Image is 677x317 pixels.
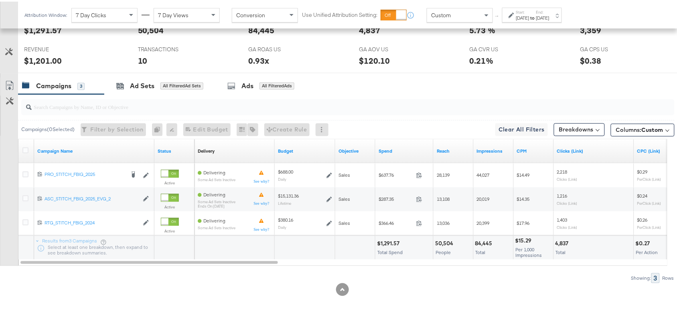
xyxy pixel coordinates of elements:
div: 5.73 % [470,23,496,34]
sub: Some Ad Sets Inactive [198,224,235,229]
span: Custom [642,125,663,132]
div: $1,291.57 [24,23,62,34]
span: Delivering [203,190,225,196]
div: 50,504 [138,23,164,34]
strong: to [529,13,536,19]
sub: Per Click (Link) [637,176,661,180]
div: $15.29 [515,236,534,243]
sub: Per Click (Link) [637,224,661,228]
span: GA ROAS US [248,44,308,52]
a: The number of times your ad was served. On mobile apps an ad is counted as served the first time ... [477,147,511,153]
div: 3,359 [580,23,601,34]
span: 20,019 [477,195,490,201]
sub: Lifetime [278,200,291,204]
div: Campaigns ( 0 Selected) [21,125,75,132]
a: The number of people your ad was served to. [437,147,470,153]
label: Start: [516,8,529,13]
sub: Daily [278,176,286,180]
div: $1,201.00 [24,53,62,65]
span: 44,027 [477,171,490,177]
span: Conversion [236,10,265,17]
span: Total [476,248,486,254]
div: $0.27 [636,238,653,246]
a: Your campaign's objective. [338,147,372,153]
a: The average cost you've paid to have 1,000 impressions of your ad. [517,147,551,153]
div: $15,131.36 [278,192,299,198]
span: Clear All Filters [499,123,545,133]
div: All Filtered Ads [259,81,294,88]
span: 13,108 [437,195,450,201]
div: [DATE] [516,13,529,20]
div: Campaigns [36,80,71,89]
span: 13,036 [437,219,450,225]
div: 4,837 [359,23,380,34]
button: Columns:Custom [611,122,675,135]
button: Breakdowns [554,122,605,135]
a: The number of clicks on links appearing on your ad or Page that direct people to your sites off F... [557,147,631,153]
span: Columns: [616,125,663,133]
span: Sales [338,219,350,225]
sub: Some Ad Sets Inactive [198,176,235,181]
div: 4,837 [555,238,571,246]
span: 20,399 [477,219,490,225]
sub: Some Ad Sets Inactive [198,198,235,203]
div: 3 [77,81,85,89]
div: 84,445 [475,238,495,246]
div: 0.21% [470,53,494,65]
span: 7 Day Views [158,10,189,17]
sub: Per Click (Link) [637,200,661,204]
div: Showing: [631,274,651,280]
button: Clear All Filters [495,122,548,135]
span: 1,403 [557,216,568,222]
div: $1,291.57 [377,238,402,246]
div: 0.93x [248,53,269,65]
span: $637.76 [379,171,413,177]
span: Total Spend [377,248,403,254]
div: Delivery [198,147,215,153]
span: Sales [338,195,350,201]
span: $0.24 [637,192,648,198]
span: 2,218 [557,168,568,174]
a: RTG_STITCH_FBIG_2024 [45,218,139,225]
div: Attribution Window: [24,11,67,16]
span: 28,139 [437,171,450,177]
span: Sales [338,171,350,177]
span: $17.96 [517,219,530,225]
label: Active [161,203,179,208]
div: 10 [138,53,148,65]
a: Shows the current state of your Ad Campaign. [158,147,191,153]
div: Ads [241,80,253,89]
a: Your campaign name. [37,147,151,153]
sub: Clicks (Link) [557,224,578,228]
span: $0.26 [637,216,648,222]
span: ↑ [494,14,501,16]
span: $366.46 [379,219,413,225]
a: The total amount spent to date. [379,147,430,153]
div: 0 [152,122,166,135]
div: $120.10 [359,53,390,65]
span: 7 Day Clicks [76,10,106,17]
span: TRANSACTIONS [138,44,198,52]
span: Custom [431,10,451,17]
div: All Filtered Ad Sets [160,81,203,88]
span: $287.35 [379,195,413,201]
div: $0.38 [580,53,601,65]
span: Per 1,000 Impressions [516,245,542,257]
sub: Clicks (Link) [557,200,578,204]
a: ASC_STITCH_FBIG_2025_EVG_2 [45,194,139,201]
sub: Clicks (Link) [557,176,578,180]
span: Total [556,248,566,254]
label: Active [161,227,179,232]
span: GA AOV US [359,44,419,52]
a: The maximum amount you're willing to spend on your ads, on average each day or over the lifetime ... [278,147,332,153]
div: Ad Sets [130,80,154,89]
span: GA CPS US [580,44,640,52]
label: End: [536,8,549,13]
div: $380.16 [278,216,293,222]
div: PRO_STITCH_FBIG_2025 [45,170,125,176]
label: Use Unified Attribution Setting: [302,10,377,17]
div: [DATE] [536,13,549,20]
sub: Daily [278,224,286,228]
